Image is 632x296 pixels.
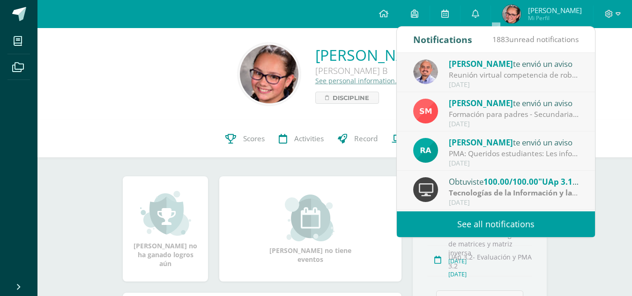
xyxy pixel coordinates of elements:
[502,5,521,23] img: dad5e8a3f53b54b628ccea12b4ee0b0c.png
[492,34,579,44] span: unread notifications
[449,159,579,167] div: [DATE]
[385,120,446,158] a: Contacts
[354,134,378,144] span: Record
[449,148,579,159] div: PMA: Queridos estudiantes: Les informo que la próxima semana se realizarán las evaluaciones de me...
[449,97,579,109] div: te envió un aviso
[449,188,625,198] strong: Tecnologías de la Información y la Comunicación
[315,45,432,65] a: [PERSON_NAME]
[449,58,513,69] span: [PERSON_NAME]
[449,58,579,70] div: te envió un aviso
[285,195,336,241] img: event_small.png
[449,175,579,188] div: Obtuviste en
[413,59,438,84] img: f4ddca51a09d81af1cee46ad6847c426.png
[413,99,438,123] img: a4c9654d905a1a01dc2161da199b9124.png
[492,34,509,44] span: 1883
[218,120,272,158] a: Scores
[315,65,432,76] div: [PERSON_NAME] B
[132,190,199,268] div: [PERSON_NAME] no ha ganado logros aún
[294,134,324,144] span: Activities
[331,120,385,158] a: Record
[528,14,582,22] span: Mi Perfil
[240,45,298,103] img: fcb89e789d5bd959b70e49658c6c4960.png
[449,199,579,207] div: [DATE]
[333,92,369,103] span: Discipline
[449,109,579,120] div: Formación para padres - Secundaria: Estimada Familia Marista del Liceo Guatemala, saludos y bendi...
[449,188,579,198] div: | FORMATIVO
[448,270,532,278] div: [DATE]
[397,211,595,237] a: See all notifications
[449,137,513,148] span: [PERSON_NAME]
[272,120,331,158] a: Activities
[449,98,513,108] span: [PERSON_NAME]
[449,120,579,128] div: [DATE]
[264,195,357,264] div: [PERSON_NAME] no tiene eventos
[413,138,438,163] img: d166cc6b6add042c8d443786a57c7763.png
[449,70,579,80] div: Reunión virtual competencia de robótica en Cobán: Buen día saludos cordiales, el día de hoy a las...
[449,81,579,89] div: [DATE]
[528,6,582,15] span: [PERSON_NAME]
[315,92,379,104] a: Discipline
[448,222,532,257] div: UAP 3.2 - Evaluación final de unidad sobre algebra de matrices y matriz inversa
[243,134,265,144] span: Scores
[448,253,532,270] div: UAp 3.2- Evaluación y PMA 3.2
[483,176,538,187] span: 100.00/100.00
[315,76,400,85] a: See personal information…
[413,27,472,52] div: Notifications
[449,136,579,148] div: te envió un aviso
[140,190,191,237] img: achievement_small.png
